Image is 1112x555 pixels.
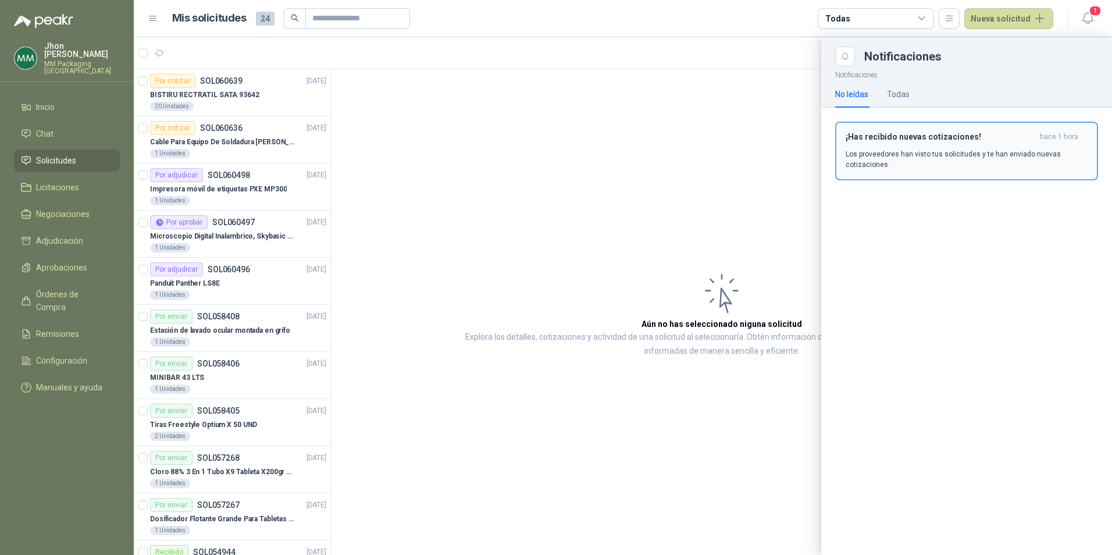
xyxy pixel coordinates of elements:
[36,208,90,220] span: Negociaciones
[256,12,275,26] span: 24
[835,88,868,101] div: No leídas
[14,203,120,225] a: Negociaciones
[887,88,910,101] div: Todas
[1089,5,1102,16] span: 1
[14,96,120,118] a: Inicio
[36,234,83,247] span: Adjudicación
[36,101,55,113] span: Inicio
[1040,132,1078,142] span: hace 1 hora
[846,149,1088,170] p: Los proveedores han visto tus solicitudes y te han enviado nuevas cotizaciones.
[14,176,120,198] a: Licitaciones
[835,122,1098,180] button: ¡Has recibido nuevas cotizaciones!hace 1 hora Los proveedores han visto tus solicitudes y te han ...
[964,8,1053,29] button: Nueva solicitud
[36,127,54,140] span: Chat
[864,51,1098,62] div: Notificaciones
[14,376,120,399] a: Manuales y ayuda
[14,323,120,345] a: Remisiones
[36,288,109,314] span: Órdenes de Compra
[172,10,247,27] h1: Mis solicitudes
[14,350,120,372] a: Configuración
[821,66,1112,81] p: Notificaciones
[835,47,855,66] button: Close
[44,61,120,74] p: MM Packaging [GEOGRAPHIC_DATA]
[36,381,102,394] span: Manuales y ayuda
[846,132,1035,142] h3: ¡Has recibido nuevas cotizaciones!
[44,42,120,58] p: Jhon [PERSON_NAME]
[36,154,76,167] span: Solicitudes
[14,123,120,145] a: Chat
[14,150,120,172] a: Solicitudes
[14,230,120,252] a: Adjudicación
[36,354,87,367] span: Configuración
[1077,8,1098,29] button: 1
[15,47,37,69] img: Company Logo
[14,257,120,279] a: Aprobaciones
[291,14,299,22] span: search
[36,261,87,274] span: Aprobaciones
[825,12,850,25] div: Todas
[14,14,73,28] img: Logo peakr
[36,181,79,194] span: Licitaciones
[36,328,79,340] span: Remisiones
[14,283,120,318] a: Órdenes de Compra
